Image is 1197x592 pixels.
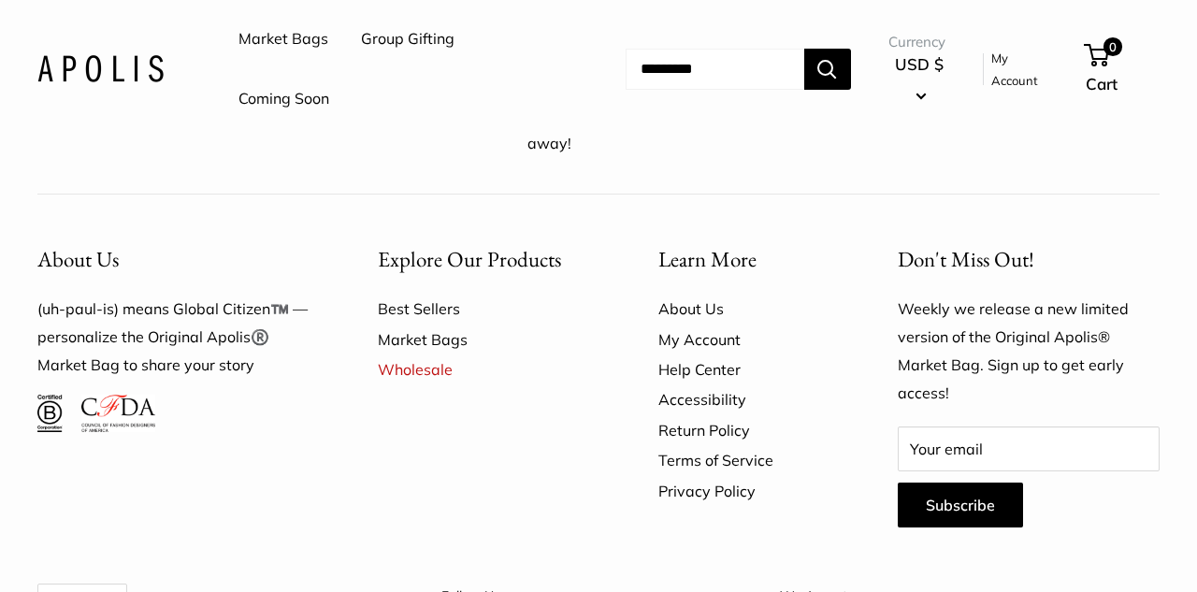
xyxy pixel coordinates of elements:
[658,384,833,414] a: Accessibility
[238,85,329,113] a: Coming Soon
[658,245,757,273] span: Learn More
[898,296,1160,408] p: Weekly we release a new limited version of the Original Apolis® Market Bag. Sign up to get early ...
[658,354,833,384] a: Help Center
[361,25,454,53] a: Group Gifting
[888,50,951,109] button: USD $
[898,483,1023,527] button: Subscribe
[378,294,593,324] a: Best Sellers
[658,241,833,278] button: Learn More
[888,29,951,55] span: Currency
[991,47,1053,93] a: My Account
[378,245,561,273] span: Explore Our Products
[1086,39,1160,99] a: 0 Cart
[378,241,593,278] button: Explore Our Products
[895,54,944,74] span: USD $
[898,241,1160,278] p: Don't Miss Out!
[658,476,833,506] a: Privacy Policy
[81,395,155,432] img: Council of Fashion Designers of America Member
[626,49,804,90] input: Search...
[37,245,119,273] span: About Us
[378,325,593,354] a: Market Bags
[37,296,312,380] p: (uh-paul-is) means Global Citizen™️ — personalize the Original Apolis®️ Market Bag to share your ...
[1103,37,1121,56] span: 0
[37,55,164,82] img: Apolis
[658,325,833,354] a: My Account
[658,445,833,475] a: Terms of Service
[238,25,328,53] a: Market Bags
[37,395,63,432] img: Certified B Corporation
[804,49,851,90] button: Search
[37,241,312,278] button: About Us
[658,294,833,324] a: About Us
[658,415,833,445] a: Return Policy
[1086,74,1118,94] span: Cart
[378,354,593,384] a: Wholesale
